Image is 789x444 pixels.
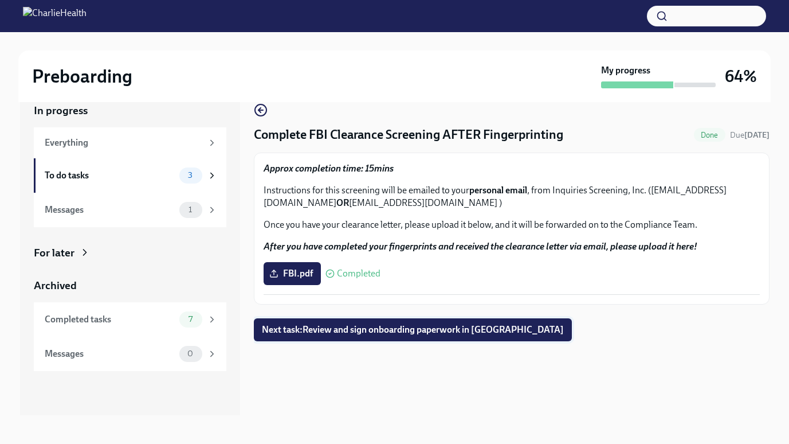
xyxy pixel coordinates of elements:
img: CharlieHealth [23,7,87,25]
p: Once you have your clearance letter, please upload it below, and it will be forwarded on to the C... [264,219,760,231]
label: FBI.pdf [264,262,321,285]
span: Done [694,131,725,139]
div: Messages [45,204,175,216]
h3: 64% [725,66,757,87]
strong: personal email [469,185,527,196]
button: Next task:Review and sign onboarding paperwork in [GEOGRAPHIC_DATA] [254,318,572,341]
div: To do tasks [45,169,175,182]
span: 7 [182,315,199,324]
h2: Preboarding [32,65,132,88]
div: For later [34,246,74,260]
a: To do tasks3 [34,158,226,193]
a: Archived [34,278,226,293]
span: 3 [181,171,199,180]
span: FBI.pdf [272,268,313,279]
a: Messages0 [34,337,226,371]
a: In progress [34,103,226,118]
a: Messages1 [34,193,226,227]
a: Everything [34,127,226,158]
span: Completed [337,269,380,278]
span: Next task : Review and sign onboarding paperwork in [GEOGRAPHIC_DATA] [262,324,564,336]
span: Due [730,130,770,140]
h4: Complete FBI Clearance Screening AFTER Fingerprinting [254,126,563,143]
strong: [DATE] [744,130,770,140]
div: Messages [45,348,175,360]
strong: My progress [601,64,650,77]
a: For later [34,246,226,260]
strong: Approx completion time: 15mins [264,163,394,174]
a: Completed tasks7 [34,302,226,337]
span: 0 [180,349,200,358]
strong: OR [336,197,349,208]
span: 1 [182,205,199,214]
span: September 18th, 2025 09:00 [730,130,770,141]
p: Instructions for this screening will be emailed to your , from Inquiries Screening, Inc. ([EMAIL_... [264,184,760,209]
strong: After you have completed your fingerprints and received the clearance letter via email, please up... [264,241,697,252]
div: Completed tasks [45,313,175,326]
div: Everything [45,137,202,149]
